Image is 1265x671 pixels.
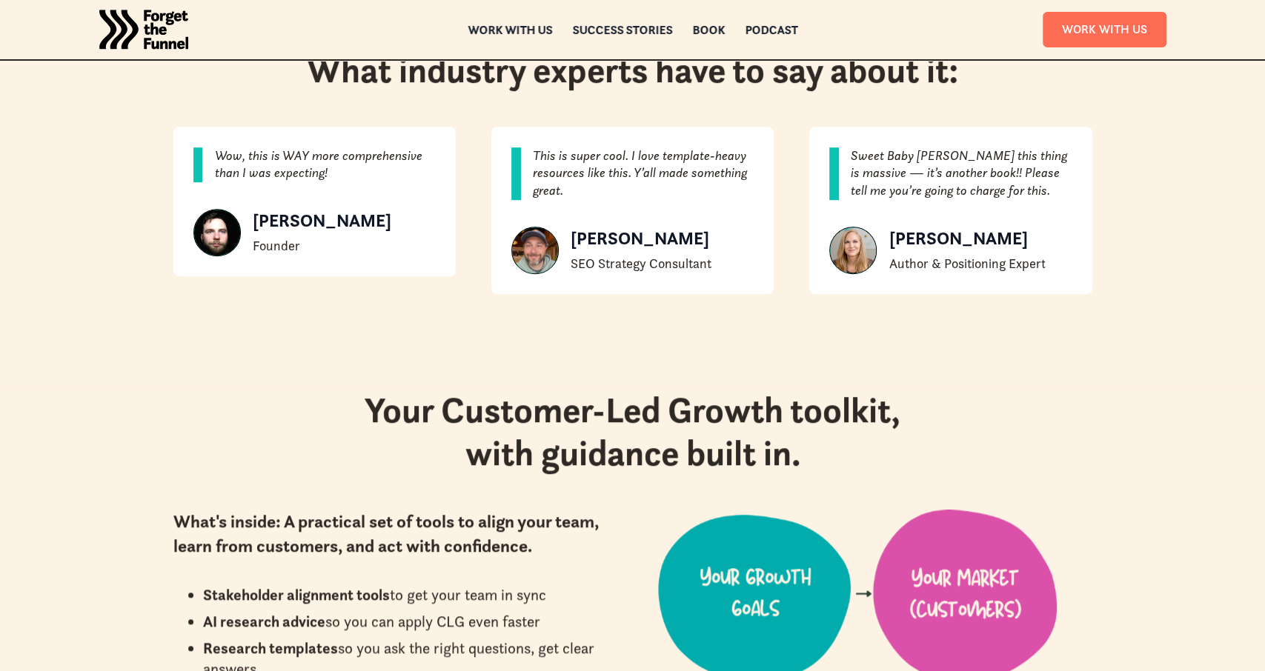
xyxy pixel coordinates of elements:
em: Wow, this is WAY more comprehensive than I was expecting! [214,147,422,181]
strong: AI research advice [203,612,325,631]
strong: Stakeholder alignment tools [203,585,390,604]
div: Founder [253,237,391,255]
div: [PERSON_NAME] [571,227,711,252]
a: Success Stories [572,24,672,35]
li: so you can apply CLG even faster [203,611,616,632]
div: SEO Strategy Consultant [571,255,711,273]
a: Work With Us [1043,12,1166,47]
div: Author & Positioning Expert [889,255,1045,273]
a: Podcast [745,24,797,35]
a: Work with us [468,24,552,35]
strong: Your Customer-Led Growth toolkit, with guidance built in. [365,387,900,475]
em: This is super cool. I love template-heavy resources like this. Y’all made something great. [533,147,747,199]
em: Sweet Baby [PERSON_NAME] this thing is massive — it’s another book!! Please tell me you’re going ... [851,147,1067,199]
div: [PERSON_NAME] [889,227,1045,252]
a: Book [692,24,725,35]
h2: What industry experts have to say about it: [307,49,958,92]
li: to get your team in sync [203,584,616,605]
strong: Research templates [203,638,338,658]
div: What's inside: A practical set of tools to align your team, learn from customers, and act with co... [173,510,616,558]
div: [PERSON_NAME] [253,209,391,234]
